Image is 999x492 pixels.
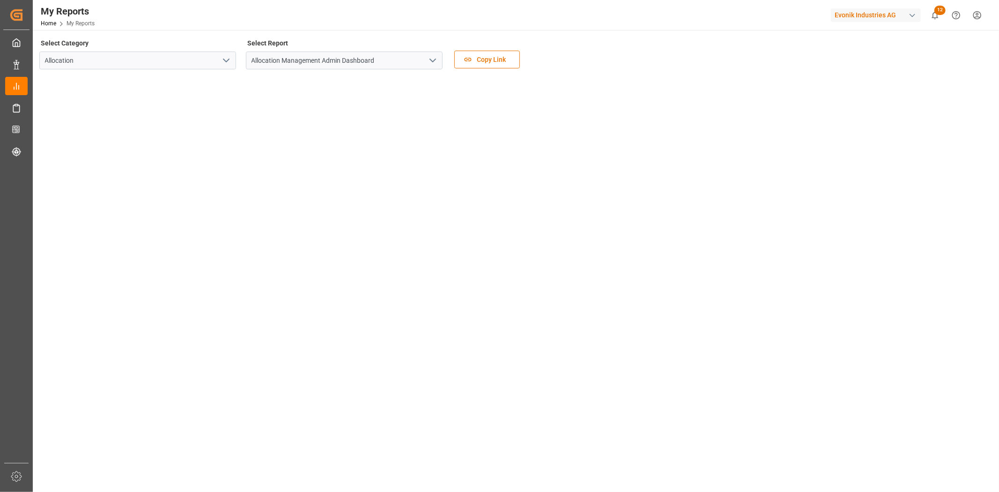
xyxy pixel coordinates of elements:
button: Evonik Industries AG [831,6,925,24]
label: Select Report [246,37,290,50]
input: Type to search/select [39,52,236,69]
span: 12 [934,6,946,15]
button: Copy Link [454,51,520,68]
button: open menu [219,53,233,68]
button: show 12 new notifications [925,5,946,26]
button: Help Center [946,5,967,26]
div: Evonik Industries AG [831,8,921,22]
input: Type to search/select [246,52,443,69]
div: My Reports [41,4,95,18]
a: Home [41,20,56,27]
label: Select Category [39,37,90,50]
span: Copy Link [472,55,511,65]
button: open menu [425,53,439,68]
